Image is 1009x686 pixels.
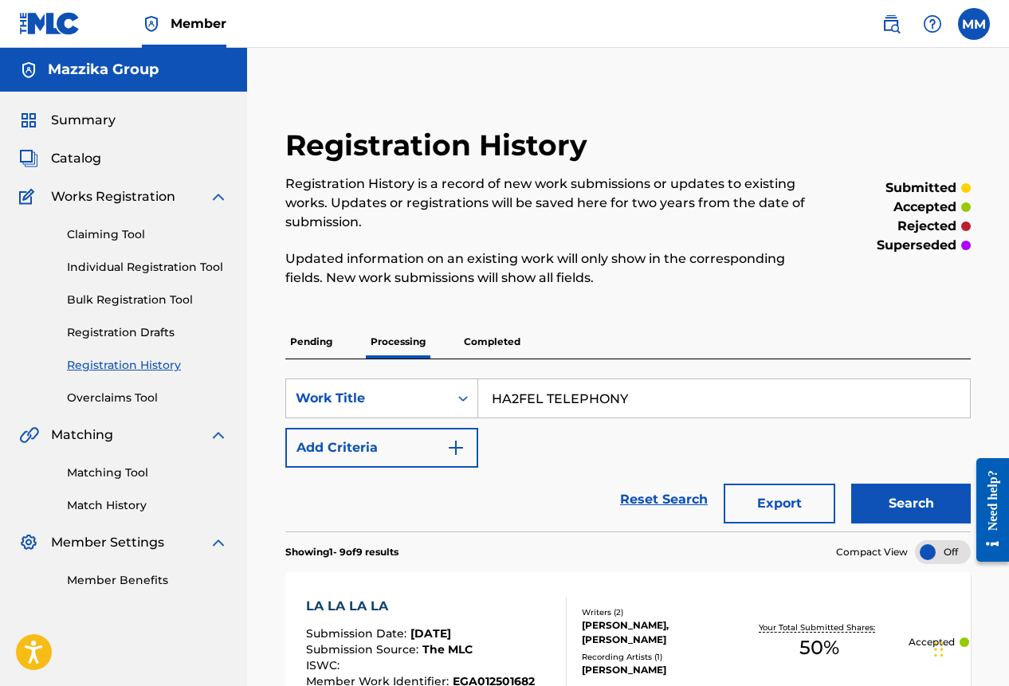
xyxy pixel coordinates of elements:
[51,425,113,445] span: Matching
[724,484,835,523] button: Export
[142,14,161,33] img: Top Rightsholder
[19,149,101,168] a: CatalogCatalog
[19,61,38,80] img: Accounts
[285,325,337,359] p: Pending
[366,325,430,359] p: Processing
[67,465,228,481] a: Matching Tool
[836,545,908,559] span: Compact View
[67,226,228,243] a: Claiming Tool
[881,14,901,33] img: search
[67,390,228,406] a: Overclaims Tool
[48,61,159,79] h5: Mazzika Group
[934,625,944,673] div: Drag
[923,14,942,33] img: help
[893,198,956,217] p: accepted
[885,178,956,198] p: submitted
[171,14,226,33] span: Member
[582,663,729,677] div: [PERSON_NAME]
[897,217,956,236] p: rejected
[51,111,116,130] span: Summary
[422,642,473,657] span: The MLC
[19,425,39,445] img: Matching
[19,149,38,168] img: Catalog
[875,8,907,40] a: Public Search
[410,626,451,641] span: [DATE]
[67,357,228,374] a: Registration History
[612,482,716,517] a: Reset Search
[285,249,813,288] p: Updated information on an existing work will only show in the corresponding fields. New work subm...
[851,484,971,523] button: Search
[799,633,839,662] span: 50 %
[67,292,228,308] a: Bulk Registration Tool
[67,324,228,341] a: Registration Drafts
[19,12,80,35] img: MLC Logo
[446,438,465,457] img: 9d2ae6d4665cec9f34b9.svg
[582,606,729,618] div: Writers ( 2 )
[19,533,38,552] img: Member Settings
[582,651,729,663] div: Recording Artists ( 1 )
[909,635,955,649] p: Accepted
[51,187,175,206] span: Works Registration
[459,325,525,359] p: Completed
[306,658,344,672] span: ISWC :
[582,618,729,647] div: [PERSON_NAME], [PERSON_NAME]
[877,236,956,255] p: superseded
[759,621,879,633] p: Your Total Submitted Shares:
[209,533,228,552] img: expand
[285,127,595,163] h2: Registration History
[209,425,228,445] img: expand
[306,597,535,616] div: LA LA LA LA
[285,545,398,559] p: Showing 1 - 9 of 9 results
[51,149,101,168] span: Catalog
[929,610,1009,686] iframe: Chat Widget
[51,533,164,552] span: Member Settings
[19,111,38,130] img: Summary
[958,8,990,40] div: User Menu
[285,174,813,232] p: Registration History is a record of new work submissions or updates to existing works. Updates or...
[296,389,439,408] div: Work Title
[285,428,478,468] button: Add Criteria
[19,187,40,206] img: Works Registration
[306,626,410,641] span: Submission Date :
[67,259,228,276] a: Individual Registration Tool
[917,8,948,40] div: Help
[285,378,971,531] form: Search Form
[964,445,1009,574] iframe: Resource Center
[67,572,228,589] a: Member Benefits
[209,187,228,206] img: expand
[67,497,228,514] a: Match History
[306,642,422,657] span: Submission Source :
[19,111,116,130] a: SummarySummary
